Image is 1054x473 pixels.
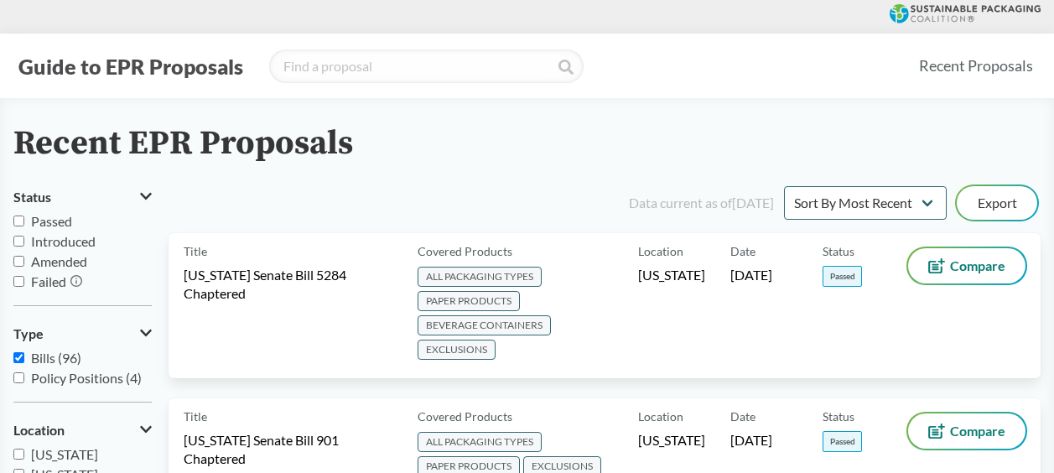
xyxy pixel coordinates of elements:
span: ALL PACKAGING TYPES [418,267,542,287]
span: [US_STATE] Senate Bill 901 Chaptered [184,431,397,468]
span: Status [13,190,51,205]
span: Date [730,242,755,260]
input: Introduced [13,236,24,247]
span: Compare [950,424,1005,438]
span: [DATE] [730,266,772,284]
span: Status [823,408,854,425]
button: Location [13,416,152,444]
span: [US_STATE] Senate Bill 5284 Chaptered [184,266,397,303]
span: Location [638,242,683,260]
span: Passed [823,431,862,452]
span: ALL PACKAGING TYPES [418,432,542,452]
span: Location [638,408,683,425]
span: Passed [823,266,862,287]
span: Covered Products [418,242,512,260]
button: Compare [908,248,1025,283]
input: Policy Positions (4) [13,372,24,383]
span: [US_STATE] [638,431,705,450]
span: Covered Products [418,408,512,425]
span: [DATE] [730,431,772,450]
a: Recent Proposals [911,47,1041,85]
span: Introduced [31,233,96,249]
span: Amended [31,253,87,269]
h2: Recent EPR Proposals [13,125,353,163]
button: Guide to EPR Proposals [13,53,248,80]
span: Bills (96) [31,350,81,366]
button: Status [13,183,152,211]
input: Find a proposal [269,49,584,83]
div: Data current as of [DATE] [629,193,774,213]
span: Passed [31,213,72,229]
span: Policy Positions (4) [31,370,142,386]
span: Title [184,408,207,425]
input: [US_STATE] [13,449,24,460]
button: Export [957,186,1037,220]
span: PAPER PRODUCTS [418,291,520,311]
span: Compare [950,259,1005,273]
span: Date [730,408,755,425]
button: Compare [908,413,1025,449]
span: Failed [31,273,66,289]
span: [US_STATE] [31,446,98,462]
input: Failed [13,276,24,287]
span: Status [823,242,854,260]
span: [US_STATE] [638,266,705,284]
input: Bills (96) [13,352,24,363]
span: Type [13,326,44,341]
button: Type [13,320,152,348]
span: BEVERAGE CONTAINERS [418,315,551,335]
span: EXCLUSIONS [418,340,496,360]
span: Location [13,423,65,438]
span: Title [184,242,207,260]
input: Amended [13,256,24,267]
input: Passed [13,216,24,226]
